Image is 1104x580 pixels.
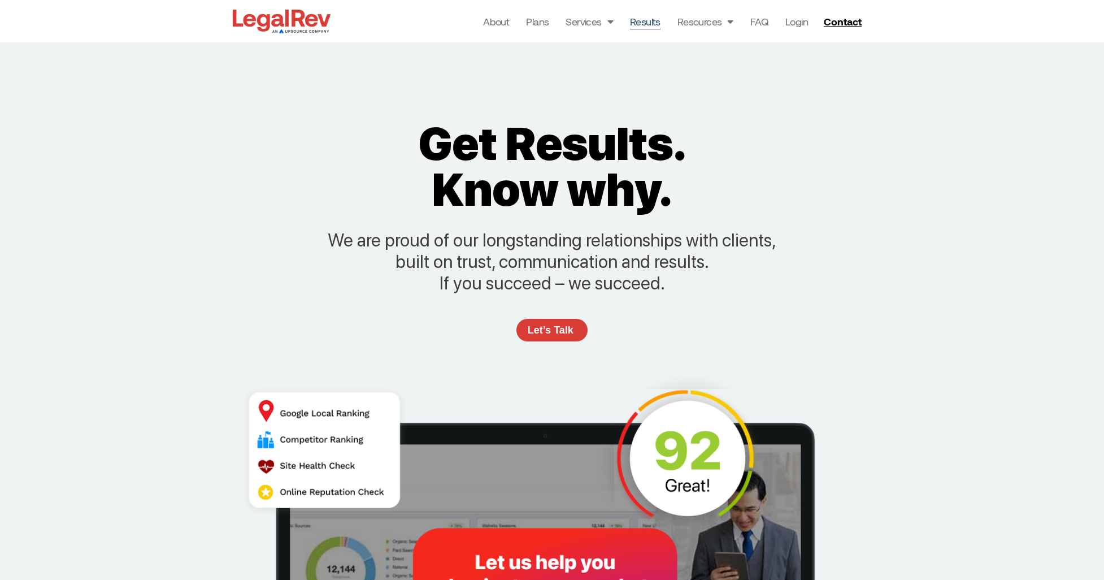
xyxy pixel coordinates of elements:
[630,14,660,29] a: Results
[819,12,869,31] a: Contact
[785,14,808,29] a: Login
[528,325,573,335] span: Let’s Talk
[750,14,768,29] a: FAQ
[566,14,613,29] a: Services
[389,121,715,213] h2: Get Results. Know why.
[677,14,733,29] a: Resources
[516,319,588,341] a: Let’s Talk
[526,14,549,29] a: Plans
[483,14,509,29] a: About
[483,14,808,29] nav: Menu
[824,16,862,27] span: Contact
[326,230,778,294] p: We are proud of our longstanding relationships with clients, built on trust, communication and re...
